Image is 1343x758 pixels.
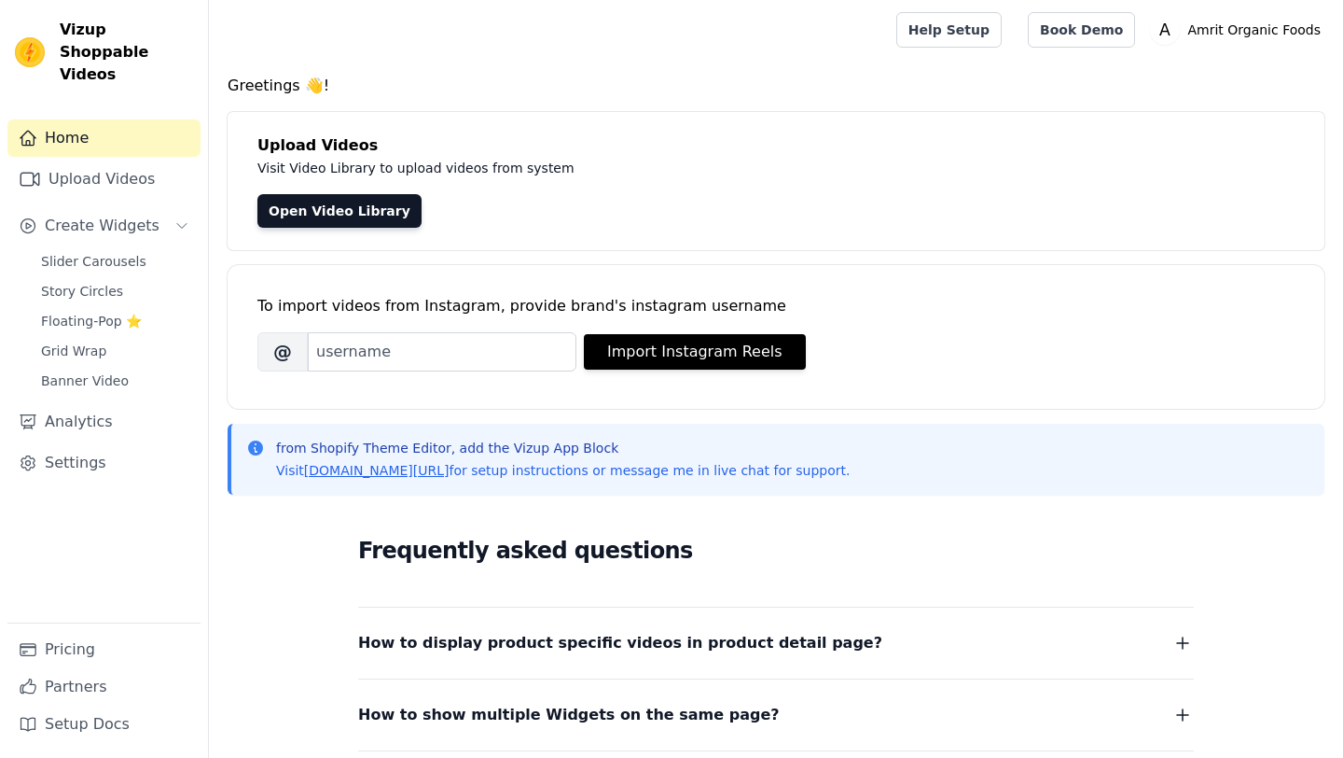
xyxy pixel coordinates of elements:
[41,342,106,360] span: Grid Wrap
[257,134,1295,157] h4: Upload Videos
[7,207,201,245] button: Create Widgets
[257,332,308,372] span: @
[257,295,1295,317] div: To import videos from Instagram, provide brand's instagram username
[304,463,450,478] a: [DOMAIN_NAME][URL]
[41,252,146,271] span: Slider Carousels
[7,668,201,706] a: Partners
[7,403,201,441] a: Analytics
[358,630,1194,656] button: How to display product specific videos in product detail page?
[358,532,1194,569] h2: Frequently asked questions
[358,702,1194,728] button: How to show multiple Widgets on the same page?
[257,194,422,228] a: Open Video Library
[1180,13,1328,47] p: Amrit Organic Foods
[358,702,780,728] span: How to show multiple Widgets on the same page?
[1159,21,1170,39] text: A
[1150,13,1328,47] button: A Amrit Organic Foods
[30,248,201,274] a: Slider Carousels
[7,119,201,157] a: Home
[584,334,806,370] button: Import Instagram Reels
[896,12,1002,48] a: Help Setup
[257,157,1093,179] p: Visit Video Library to upload videos from system
[41,312,142,330] span: Floating-Pop ⭐
[15,37,45,67] img: Vizup
[7,444,201,482] a: Settings
[7,631,201,668] a: Pricing
[41,282,123,301] span: Story Circles
[308,332,576,372] input: username
[358,630,882,656] span: How to display product specific videos in product detail page?
[60,19,193,86] span: Vizup Shoppable Videos
[276,461,850,480] p: Visit for setup instructions or message me in live chat for support.
[30,338,201,364] a: Grid Wrap
[7,161,201,198] a: Upload Videos
[228,75,1324,97] h4: Greetings 👋!
[30,308,201,334] a: Floating-Pop ⭐
[1028,12,1135,48] a: Book Demo
[30,278,201,304] a: Story Circles
[30,368,201,394] a: Banner Video
[41,372,129,390] span: Banner Video
[276,439,850,457] p: from Shopify Theme Editor, add the Vizup App Block
[45,215,159,237] span: Create Widgets
[7,706,201,743] a: Setup Docs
